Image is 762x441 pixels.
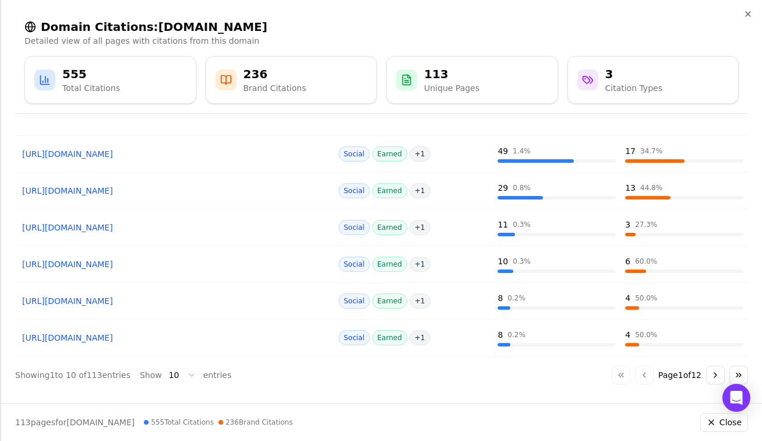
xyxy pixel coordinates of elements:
div: 4 [625,292,630,304]
div: 44.8 % [640,183,662,192]
div: 60.0 % [635,257,657,266]
span: Social [338,257,370,272]
span: + 1 [410,146,431,162]
span: + 1 [410,220,431,235]
div: 236 [244,66,306,82]
div: 8 [498,292,503,304]
span: 113 [15,418,31,427]
button: Close [700,413,748,432]
div: 50.0 % [635,330,657,339]
a: [URL][DOMAIN_NAME] [22,332,327,344]
div: 17 [625,145,636,157]
div: 11 [498,219,508,230]
span: Social [338,183,370,198]
span: Show [140,369,162,381]
div: 0.3 % [513,257,531,266]
span: Page 1 of 12 [658,369,701,381]
div: 10 [498,256,508,267]
p: Detailed view of all pages with citations from this domain [24,35,739,47]
div: 8 [498,329,503,341]
div: 3 [605,66,662,82]
a: [URL][DOMAIN_NAME] [22,295,327,307]
span: Earned [372,183,407,198]
div: 27.3 % [635,220,657,229]
span: Earned [372,220,407,235]
span: Social [338,220,370,235]
div: 0.2 % [507,293,525,303]
div: 4 [625,329,630,341]
div: Citation Types [605,82,662,94]
span: + 1 [410,257,431,272]
span: [DOMAIN_NAME] [66,418,135,427]
span: Social [338,330,370,345]
span: + 1 [410,293,431,309]
div: 34.7 % [640,146,662,156]
a: [URL][DOMAIN_NAME] [22,148,327,160]
span: 236 Brand Citations [218,418,292,427]
div: Brand Citations [244,82,306,94]
div: 50.0 % [635,293,657,303]
span: Social [338,293,370,309]
div: 0.2 % [507,330,525,339]
span: Earned [372,330,407,345]
span: Earned [372,146,407,162]
span: + 1 [410,330,431,345]
div: Unique Pages [424,82,479,94]
div: 3 [625,219,630,230]
h2: Domain Citations: [DOMAIN_NAME] [24,19,739,35]
div: 1.4 % [513,146,531,156]
div: 113 [424,66,479,82]
p: page s for [15,416,135,428]
div: 0.8 % [513,183,531,192]
div: 555 [62,66,120,82]
a: [URL][DOMAIN_NAME] [22,222,327,233]
div: 49 [498,145,508,157]
span: 555 Total Citations [144,418,214,427]
span: Earned [372,257,407,272]
span: + 1 [410,183,431,198]
a: [URL][DOMAIN_NAME] [22,185,327,197]
div: Showing 1 to 10 of 113 entries [15,369,130,381]
span: Earned [372,293,407,309]
div: 13 [625,182,636,194]
div: 6 [625,256,630,267]
div: Total Citations [62,82,120,94]
div: 0.3 % [513,220,531,229]
div: 29 [498,182,508,194]
a: [URL][DOMAIN_NAME] [22,258,327,270]
span: Social [338,146,370,162]
span: entries [203,369,232,381]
